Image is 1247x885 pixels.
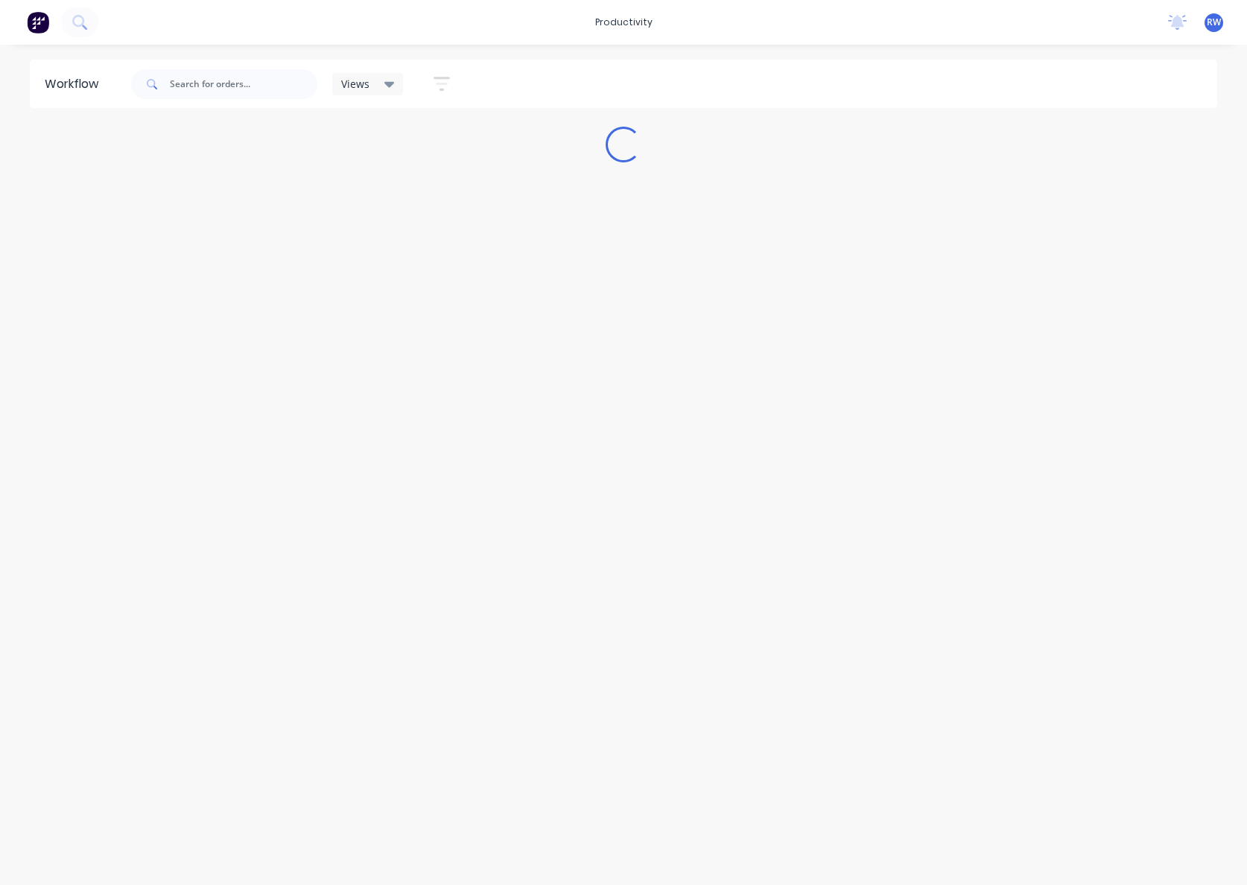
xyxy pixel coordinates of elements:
div: Workflow [45,75,106,93]
img: Factory [27,11,49,34]
span: Views [341,76,369,92]
input: Search for orders... [170,69,317,99]
span: RW [1207,16,1221,29]
div: productivity [588,11,660,34]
